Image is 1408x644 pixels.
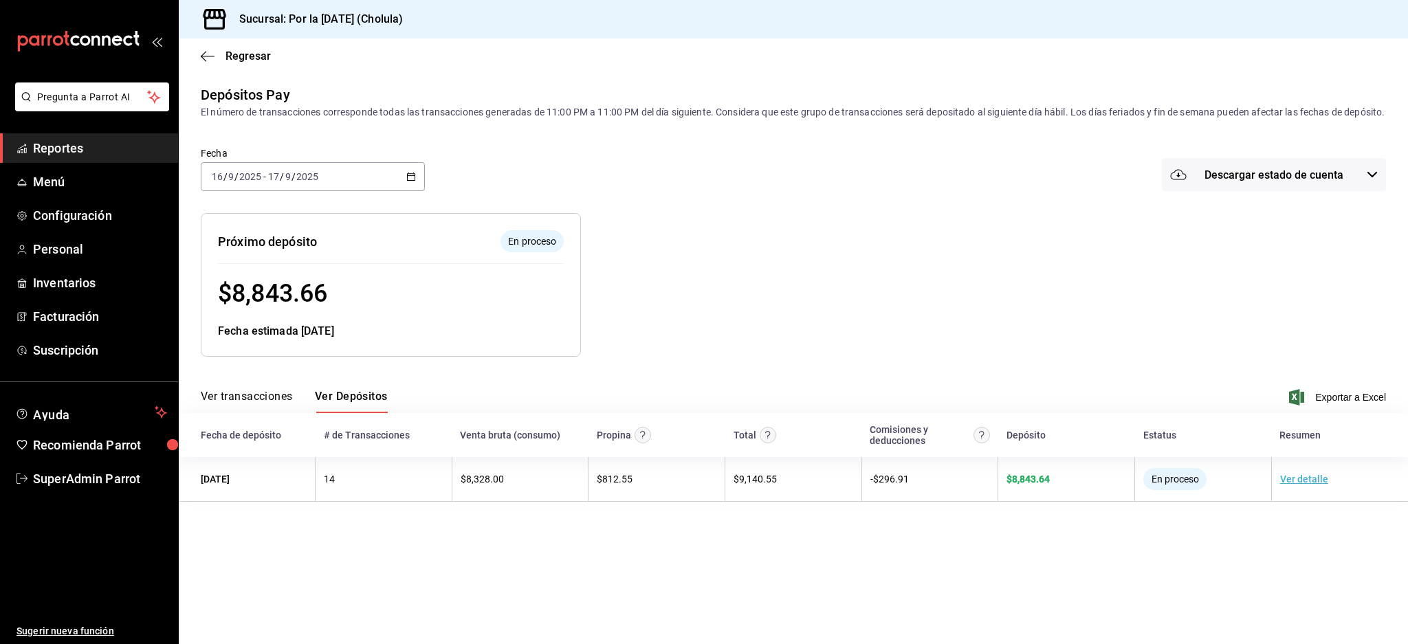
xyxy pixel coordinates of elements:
div: Próximo depósito [218,232,317,251]
div: Total [734,430,756,441]
a: Ver detalle [1280,474,1328,485]
svg: Las propinas mostradas excluyen toda configuración de retención. [635,427,651,443]
span: $ 8,843.66 [218,279,327,308]
span: - [263,171,266,182]
span: $ 9,140.55 [734,474,777,485]
div: Comisiones y deducciones [870,424,970,446]
div: Fecha de depósito [201,430,281,441]
button: Exportar a Excel [1292,389,1386,406]
input: -- [228,171,234,182]
input: -- [285,171,291,182]
span: Reportes [33,139,167,157]
td: 14 [316,457,452,502]
svg: Contempla comisión de ventas y propinas, IVA, cancelaciones y devoluciones. [973,427,990,443]
span: / [280,171,284,182]
span: $ 812.55 [597,474,632,485]
div: Depósito [1006,430,1046,441]
span: Configuración [33,206,167,225]
input: ---- [239,171,262,182]
button: Ver Depósitos [315,390,388,413]
div: navigation tabs [201,390,388,413]
span: Sugerir nueva función [16,624,167,639]
button: Pregunta a Parrot AI [15,82,169,111]
span: / [234,171,239,182]
div: Propina [597,430,631,441]
span: En proceso [503,234,562,249]
span: Regresar [225,49,271,63]
div: Resumen [1279,430,1321,441]
div: El depósito aún no se ha enviado a tu cuenta bancaria. [500,230,564,252]
div: Venta bruta (consumo) [460,430,560,441]
input: -- [211,171,223,182]
span: Suscripción [33,341,167,359]
div: Depósitos Pay [201,85,290,105]
div: El número de transacciones corresponde todas las transacciones generadas de 11:00 PM a 11:00 PM d... [201,105,1386,120]
a: Pregunta a Parrot AI [10,100,169,114]
span: Descargar estado de cuenta [1204,168,1343,181]
span: En proceso [1146,474,1204,485]
input: ---- [296,171,319,182]
td: [DATE] [179,457,316,502]
span: Ayuda [33,404,149,421]
label: Fecha [201,148,425,158]
button: Regresar [201,49,271,63]
span: / [223,171,228,182]
span: Pregunta a Parrot AI [37,90,148,104]
span: / [291,171,296,182]
button: Ver transacciones [201,390,293,413]
h3: Sucursal: Por la [DATE] (Cholula) [228,11,403,27]
span: Inventarios [33,274,167,292]
span: - $ 296.91 [870,474,909,485]
div: Fecha estimada [DATE] [218,323,564,340]
svg: Este monto equivale al total de la venta más otros abonos antes de aplicar comisión e IVA. [760,427,776,443]
span: Personal [33,240,167,258]
span: $ 8,328.00 [461,474,504,485]
span: Recomienda Parrot [33,436,167,454]
button: open_drawer_menu [151,36,162,47]
div: # de Transacciones [324,430,410,441]
div: Estatus [1143,430,1176,441]
input: -- [267,171,280,182]
span: SuperAdmin Parrot [33,469,167,488]
span: $ 8,843.64 [1006,474,1050,485]
div: El depósito aún no se ha enviado a tu cuenta bancaria. [1143,468,1207,490]
span: Facturación [33,307,167,326]
span: Menú [33,173,167,191]
button: Descargar estado de cuenta [1162,158,1386,191]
